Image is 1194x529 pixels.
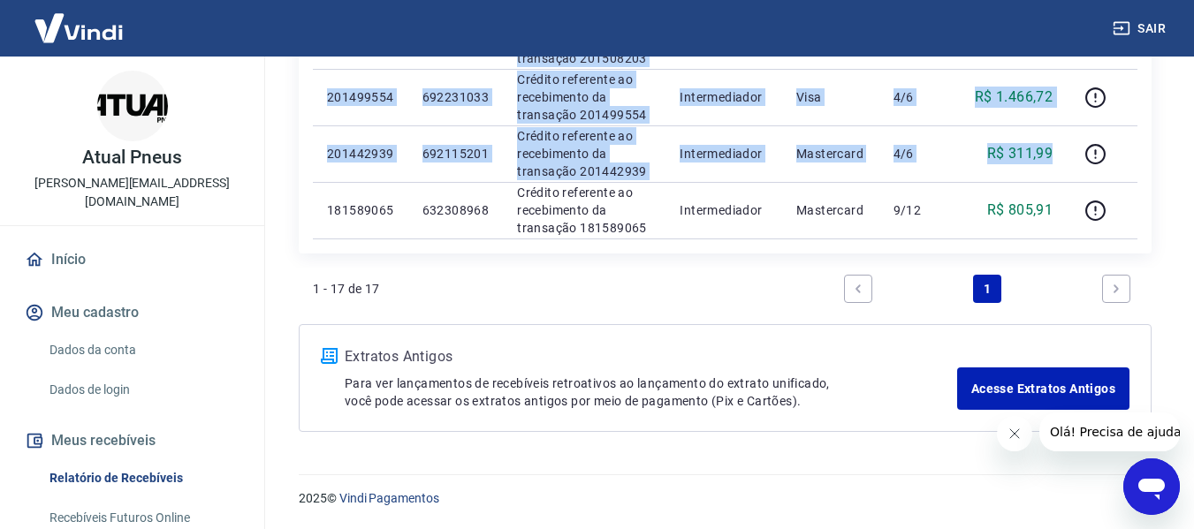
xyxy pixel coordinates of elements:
[42,460,243,496] a: Relatório de Recebíveis
[957,367,1129,410] a: Acesse Extratos Antigos
[517,71,651,124] p: Crédito referente ao recebimento da transação 201499554
[11,12,148,26] span: Olá! Precisa de ajuda?
[345,346,957,367] p: Extratos Antigos
[327,88,394,106] p: 201499554
[422,88,490,106] p: 692231033
[1123,458,1180,515] iframe: Botão para abrir a janela de mensagens
[345,374,957,410] p: Para ver lançamentos de recebíveis retroativos ao lançamento do extrato unificado, você pode aces...
[21,293,243,332] button: Meu cadastro
[894,88,946,106] p: 4/6
[21,1,136,55] img: Vindi
[422,145,490,162] p: 692115201
[796,88,865,106] p: Visa
[997,416,1032,451] iframe: Fechar mensagem
[796,201,865,219] p: Mastercard
[42,372,243,408] a: Dados de login
[327,201,394,219] p: 181589065
[796,145,865,162] p: Mastercard
[680,88,768,106] p: Intermediador
[987,200,1053,221] p: R$ 805,91
[987,143,1053,164] p: R$ 311,99
[894,201,946,219] p: 9/12
[422,201,490,219] p: 632308968
[97,71,168,141] img: b7dbf8c6-a9bd-4944-97d5-addfc2141217.jpeg
[21,240,243,279] a: Início
[680,201,768,219] p: Intermediador
[14,174,250,211] p: [PERSON_NAME][EMAIL_ADDRESS][DOMAIN_NAME]
[894,145,946,162] p: 4/6
[327,145,394,162] p: 201442939
[517,184,651,237] p: Crédito referente ao recebimento da transação 181589065
[1102,275,1130,303] a: Next page
[837,268,1137,310] ul: Pagination
[975,87,1053,108] p: R$ 1.466,72
[299,489,1152,508] p: 2025 ©
[313,280,380,298] p: 1 - 17 de 17
[680,145,768,162] p: Intermediador
[1109,12,1173,45] button: Sair
[321,348,338,364] img: ícone
[517,127,651,180] p: Crédito referente ao recebimento da transação 201442939
[1039,412,1180,451] iframe: Mensagem da empresa
[42,332,243,368] a: Dados da conta
[339,491,439,505] a: Vindi Pagamentos
[21,421,243,460] button: Meus recebíveis
[844,275,872,303] a: Previous page
[82,148,181,167] p: Atual Pneus
[973,275,1001,303] a: Page 1 is your current page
